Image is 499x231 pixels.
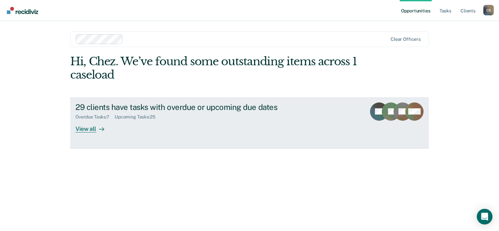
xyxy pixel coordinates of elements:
button: Profile dropdown button [483,5,494,15]
div: Upcoming Tasks : 25 [115,114,161,120]
div: C S [483,5,494,15]
img: Recidiviz [7,7,38,14]
div: View all [75,120,112,132]
div: Open Intercom Messenger [477,209,492,224]
a: 29 clients have tasks with overdue or upcoming due datesOverdue Tasks:7Upcoming Tasks:25View all [70,97,429,148]
div: Hi, Chez. We’ve found some outstanding items across 1 caseload [70,55,357,82]
div: Overdue Tasks : 7 [75,114,115,120]
div: Clear officers [391,37,421,42]
div: 29 clients have tasks with overdue or upcoming due dates [75,102,305,112]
